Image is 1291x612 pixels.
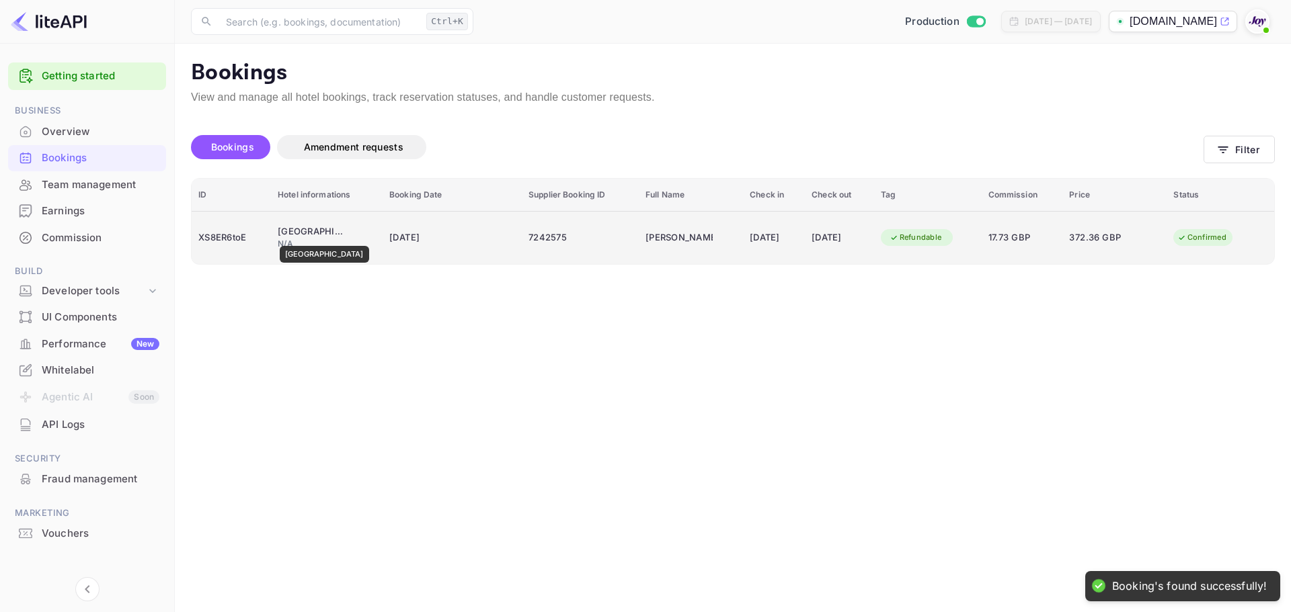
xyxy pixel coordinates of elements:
[8,304,166,331] div: UI Components
[8,62,166,90] div: Getting started
[8,466,166,491] a: Fraud management
[218,8,421,35] input: Search (e.g. bookings, documentation)
[278,225,345,238] div: Old Thorns Hotel & Resort
[42,230,159,246] div: Commission
[42,283,146,299] div: Developer tools
[900,14,990,30] div: Switch to Sandbox mode
[8,521,166,545] a: Vouchers
[905,14,960,30] span: Production
[42,337,159,352] div: Performance
[8,412,166,438] div: API Logs
[1169,229,1235,246] div: Confirmed
[805,179,873,212] th: Check out
[8,225,166,251] div: Commission
[271,179,383,212] th: Hotel informations
[191,135,1204,159] div: account-settings tabs
[192,179,271,212] th: ID
[8,145,166,171] div: Bookings
[1069,230,1136,245] span: 372.36 GBP
[191,60,1275,87] p: Bookings
[11,11,87,32] img: LiteAPI logo
[8,466,166,492] div: Fraud management
[8,506,166,521] span: Marketing
[8,145,166,170] a: Bookings
[42,526,159,541] div: Vouchers
[645,227,713,249] div: Joshua Kirby
[8,172,166,197] a: Team management
[982,179,1063,212] th: Commission
[42,363,159,378] div: Whitelabel
[8,331,166,356] a: PerformanceNew
[42,417,159,433] div: API Logs
[988,230,1056,245] span: 17.73 GBP
[426,13,468,30] div: Ctrl+K
[874,179,982,212] th: Tag
[8,225,166,250] a: Commission
[881,229,951,246] div: Refundable
[1062,179,1167,212] th: Price
[1130,13,1217,30] p: [DOMAIN_NAME]
[743,179,805,212] th: Check in
[8,198,166,223] a: Earnings
[8,304,166,329] a: UI Components
[191,89,1275,105] p: View and manage all hotel bookings, track reservation statuses, and handle customer requests.
[42,472,159,487] div: Fraud management
[42,69,159,84] a: Getting started
[42,150,159,166] div: Bookings
[8,331,166,357] div: PerformanceNew
[812,227,867,249] div: [DATE]
[8,521,166,547] div: Vouchers
[383,179,522,212] th: Booking Date
[8,451,166,466] span: Security
[42,177,159,193] div: Team management
[529,227,632,249] div: 7242575
[211,141,254,152] span: Bookings
[192,179,1274,264] table: booking table
[8,172,166,198] div: Team management
[42,310,159,325] div: UI Components
[42,124,159,140] div: Overview
[198,227,264,249] div: XS8ER6toE
[8,198,166,224] div: Earnings
[8,264,166,279] span: Build
[8,357,166,384] div: Whitelabel
[8,119,166,144] a: Overview
[8,412,166,437] a: API Logs
[389,230,483,245] span: [DATE]
[8,357,166,382] a: Whitelabel
[304,141,403,152] span: Amendment requests
[8,103,166,118] span: Business
[522,179,639,212] th: Supplier Booking ID
[1204,136,1275,163] button: Filter
[131,338,159,350] div: New
[75,577,100,601] button: Collapse navigation
[278,238,376,250] div: N/A
[1247,11,1268,32] img: With Joy
[1167,179,1274,212] th: Status
[8,279,166,303] div: Developer tools
[1025,15,1092,28] div: [DATE] — [DATE]
[1112,579,1267,593] div: Booking's found successfully!
[750,227,798,249] div: [DATE]
[42,204,159,219] div: Earnings
[8,119,166,145] div: Overview
[639,179,743,212] th: Full Name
